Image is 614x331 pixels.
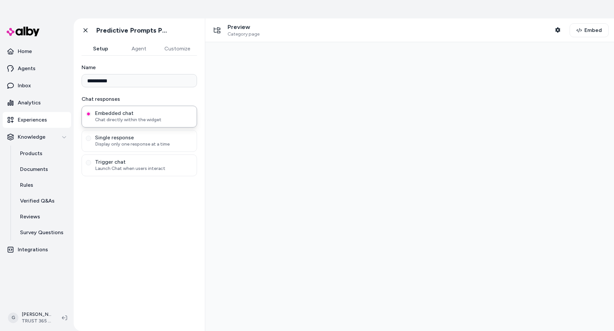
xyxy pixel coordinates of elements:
[18,99,41,107] p: Analytics
[18,65,36,72] p: Agents
[95,165,193,172] span: Launch Chat when users interact
[86,136,91,141] button: Single responseDisplay only one response at a time
[95,117,193,123] span: Chat directly within the widget
[18,47,32,55] p: Home
[158,42,197,55] button: Customize
[13,225,71,240] a: Survey Questions
[20,197,55,205] p: Verified Q&As
[3,95,71,111] a: Analytics
[95,141,193,148] span: Display only one response at a time
[20,165,48,173] p: Documents
[3,112,71,128] a: Experiences
[3,242,71,258] a: Integrations
[22,318,51,324] span: TRUST 365 Media
[86,111,91,117] button: Embedded chatChat directly within the widget
[7,27,39,36] img: alby Logo
[228,31,259,37] span: Category page
[18,246,48,254] p: Integrations
[13,161,71,177] a: Documents
[13,146,71,161] a: Products
[86,160,91,165] button: Trigger chatLaunch Chat when users interact
[120,42,158,55] button: Agent
[3,43,71,59] a: Home
[3,78,71,94] a: Inbox
[13,209,71,225] a: Reviews
[4,307,57,328] button: G[PERSON_NAME]TRUST 365 Media
[82,42,120,55] button: Setup
[82,64,197,71] label: Name
[18,82,31,90] p: Inbox
[13,193,71,209] a: Verified Q&As
[20,213,40,221] p: Reviews
[95,134,193,141] span: Single response
[18,133,45,141] p: Knowledge
[3,129,71,145] button: Knowledge
[584,26,602,34] span: Embed
[95,110,193,117] span: Embedded chat
[8,313,18,323] span: G
[570,23,609,37] button: Embed
[20,181,33,189] p: Rules
[20,150,42,157] p: Products
[95,159,193,165] span: Trigger chat
[228,23,259,31] p: Preview
[13,177,71,193] a: Rules
[82,95,197,103] label: Chat responses
[3,61,71,76] a: Agents
[18,116,47,124] p: Experiences
[20,229,63,236] p: Survey Questions
[22,311,51,318] p: [PERSON_NAME]
[96,26,170,35] h1: Predictive Prompts PLP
